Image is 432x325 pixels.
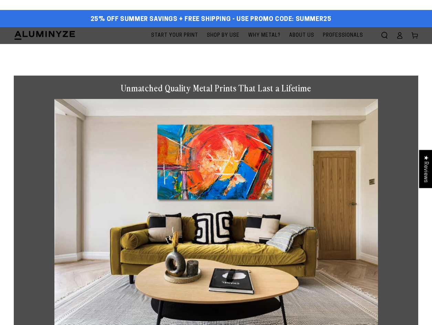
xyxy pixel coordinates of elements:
div: Click to open Judge.me floating reviews tab [419,150,432,188]
span: 25% off Summer Savings + Free Shipping - Use Promo Code: SUMMER25 [91,16,331,23]
span: Why Metal? [248,31,281,40]
span: Shop By Use [207,31,240,40]
span: Start Your Print [151,31,198,40]
h1: Unmatched Quality Metal Prints That Last a Lifetime [54,82,378,94]
h1: Metal Prints [14,44,418,62]
a: About Us [286,27,318,44]
img: Aluminyze [14,30,76,41]
a: Why Metal? [245,27,284,44]
span: Professionals [323,31,363,40]
a: Professionals [319,27,367,44]
a: Start Your Print [148,27,202,44]
span: About Us [289,31,314,40]
summary: Search our site [377,28,392,43]
a: Shop By Use [203,27,243,44]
